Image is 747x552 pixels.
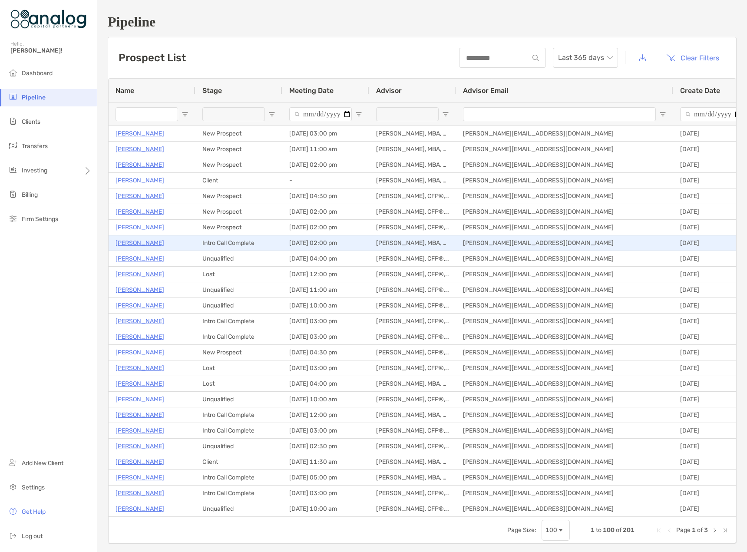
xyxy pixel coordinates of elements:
div: Client [195,454,282,469]
a: [PERSON_NAME] [116,394,164,405]
div: [PERSON_NAME], MBA, CFA [369,142,456,157]
div: [PERSON_NAME][EMAIL_ADDRESS][DOMAIN_NAME] [456,501,673,516]
input: Create Date Filter Input [680,107,743,121]
input: Meeting Date Filter Input [289,107,352,121]
div: Previous Page [666,527,673,534]
div: [DATE] 02:00 pm [282,157,369,172]
span: Settings [22,484,45,491]
div: [PERSON_NAME][EMAIL_ADDRESS][DOMAIN_NAME] [456,470,673,485]
div: Last Page [722,527,729,534]
div: [PERSON_NAME], CFP®, CPA/PFS, CDFA [369,298,456,313]
div: Unqualified [195,501,282,516]
div: [DATE] 03:00 pm [282,314,369,329]
div: [DATE] 11:30 am [282,454,369,469]
div: [PERSON_NAME], MBA, CFA [369,235,456,251]
div: Intro Call Complete [195,470,282,485]
div: [PERSON_NAME], CFP®, CPA/PFS, CDFA [369,267,456,282]
div: [PERSON_NAME], CFP®, CPA/PFS, CDFA [369,282,456,297]
div: [PERSON_NAME], CFP®, CPA/PFS, CDFA [369,314,456,329]
span: 3 [704,526,708,534]
div: [DATE] 12:00 pm [282,407,369,423]
span: Name [116,86,134,95]
img: billing icon [8,189,18,199]
div: [PERSON_NAME], CFP®, CPA/PFS, CDFA [369,220,456,235]
div: [PERSON_NAME][EMAIL_ADDRESS][DOMAIN_NAME] [456,439,673,454]
a: [PERSON_NAME] [116,503,164,514]
div: Intro Call Complete [195,423,282,438]
a: [PERSON_NAME] [116,175,164,186]
p: [PERSON_NAME] [116,253,164,264]
span: Pipeline [22,94,46,101]
p: [PERSON_NAME] [116,300,164,311]
button: Clear Filters [660,48,726,67]
div: [PERSON_NAME], CFP®, CPA/PFS, CDFA [369,188,456,204]
span: Advisor Email [463,86,508,95]
span: Billing [22,191,38,198]
div: [DATE] 04:00 pm [282,251,369,266]
span: Last 365 days [558,48,613,67]
span: Investing [22,167,47,174]
div: Intro Call Complete [195,314,282,329]
div: [PERSON_NAME], CFP®, CPA/PFS, CDFA [369,501,456,516]
span: Page [676,526,691,534]
div: [PERSON_NAME][EMAIL_ADDRESS][DOMAIN_NAME] [456,314,673,329]
p: [PERSON_NAME] [116,316,164,327]
img: input icon [532,55,539,61]
div: [PERSON_NAME][EMAIL_ADDRESS][DOMAIN_NAME] [456,282,673,297]
div: [PERSON_NAME][EMAIL_ADDRESS][DOMAIN_NAME] [456,188,673,204]
div: [PERSON_NAME][EMAIL_ADDRESS][DOMAIN_NAME] [456,486,673,501]
div: New Prospect [195,142,282,157]
a: [PERSON_NAME] [116,488,164,499]
h1: Pipeline [108,14,737,30]
div: [DATE] 02:00 pm [282,204,369,219]
p: [PERSON_NAME] [116,222,164,233]
div: [PERSON_NAME][EMAIL_ADDRESS][DOMAIN_NAME] [456,329,673,344]
a: [PERSON_NAME] [116,347,164,358]
div: 100 [545,526,557,534]
button: Open Filter Menu [659,111,666,118]
div: Next Page [711,527,718,534]
div: Intro Call Complete [195,407,282,423]
span: Add New Client [22,459,63,467]
div: Unqualified [195,439,282,454]
img: get-help icon [8,506,18,516]
a: [PERSON_NAME] [116,425,164,436]
div: [PERSON_NAME], CFP®, CPA/PFS, CDFA [369,329,456,344]
span: Log out [22,532,43,540]
span: Meeting Date [289,86,334,95]
a: [PERSON_NAME] [116,378,164,389]
a: [PERSON_NAME] [116,238,164,248]
a: [PERSON_NAME] [116,410,164,420]
div: [DATE] 10:00 am [282,392,369,407]
a: [PERSON_NAME] [116,284,164,295]
div: [PERSON_NAME][EMAIL_ADDRESS][DOMAIN_NAME] [456,126,673,141]
a: [PERSON_NAME] [116,144,164,155]
a: [PERSON_NAME] [116,441,164,452]
a: [PERSON_NAME] [116,456,164,467]
div: Client [195,173,282,188]
a: [PERSON_NAME] [116,191,164,202]
div: Intro Call Complete [195,235,282,251]
div: [PERSON_NAME][EMAIL_ADDRESS][DOMAIN_NAME] [456,454,673,469]
div: First Page [655,527,662,534]
span: 201 [623,526,635,534]
div: New Prospect [195,126,282,141]
div: [DATE] 11:00 am [282,142,369,157]
span: Dashboard [22,69,53,77]
div: [PERSON_NAME][EMAIL_ADDRESS][DOMAIN_NAME] [456,392,673,407]
div: - [282,173,369,188]
div: [PERSON_NAME], MBA, CFA [369,454,456,469]
div: Lost [195,376,282,391]
div: [DATE] 10:00 am [282,501,369,516]
div: Unqualified [195,392,282,407]
div: [DATE] 03:00 pm [282,360,369,376]
div: [DATE] 04:30 pm [282,345,369,360]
